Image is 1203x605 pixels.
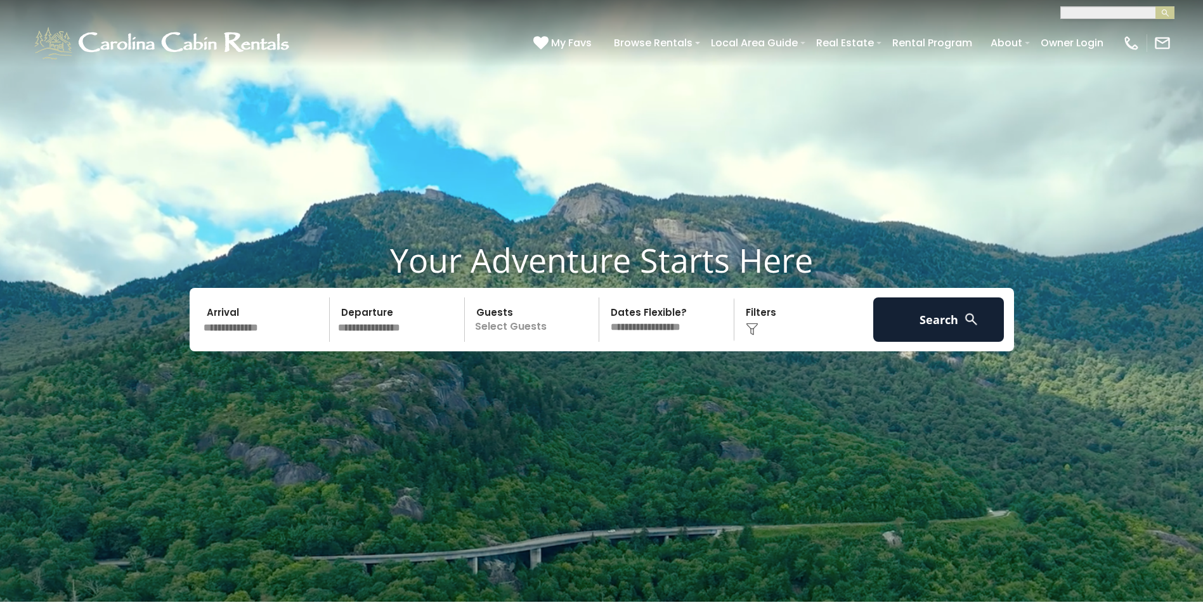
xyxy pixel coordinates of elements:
[984,32,1029,54] a: About
[886,32,979,54] a: Rental Program
[533,35,595,51] a: My Favs
[608,32,699,54] a: Browse Rentals
[10,240,1193,280] h1: Your Adventure Starts Here
[1122,34,1140,52] img: phone-regular-white.png
[551,35,592,51] span: My Favs
[469,297,599,342] p: Select Guests
[963,311,979,327] img: search-regular-white.png
[32,24,295,62] img: White-1-1-2.png
[1034,32,1110,54] a: Owner Login
[810,32,880,54] a: Real Estate
[873,297,1005,342] button: Search
[746,323,758,335] img: filter--v1.png
[1154,34,1171,52] img: mail-regular-white.png
[705,32,804,54] a: Local Area Guide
